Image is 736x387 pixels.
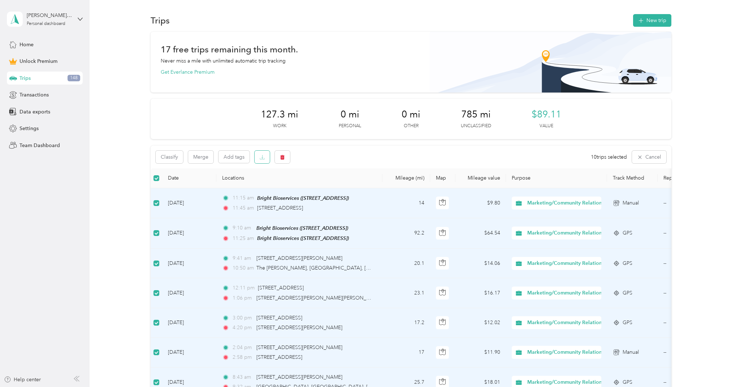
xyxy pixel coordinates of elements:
[256,265,416,271] span: The [PERSON_NAME], [GEOGRAPHIC_DATA], [GEOGRAPHIC_DATA]
[461,123,491,129] p: Unclassified
[256,225,348,231] span: Bright Bioservices ([STREET_ADDRESS])
[527,229,604,237] span: Marketing/Community Relations
[162,249,216,278] td: [DATE]
[233,224,253,232] span: 9:10 am
[27,22,65,26] div: Personal dashboard
[156,151,183,163] button: Classify
[218,151,250,163] button: Add tags
[162,168,216,188] th: Date
[162,188,216,218] td: [DATE]
[658,278,723,308] td: --
[527,378,604,386] span: Marketing/Community Relations
[527,259,604,267] span: Marketing/Community Relations
[162,278,216,308] td: [DATE]
[257,235,349,241] span: Bright Bioservices ([STREET_ADDRESS])
[256,344,342,351] span: [STREET_ADDRESS][PERSON_NAME]
[339,123,361,129] p: Personal
[455,249,506,278] td: $14.06
[623,289,632,297] span: GPS
[233,373,253,381] span: 8:43 am
[20,74,31,82] span: Trips
[233,264,253,272] span: 10:50 am
[658,168,723,188] th: Report
[20,57,57,65] span: Unlock Premium
[20,108,50,116] span: Data exports
[68,75,80,81] span: 148
[161,57,286,65] p: Never miss a mile with unlimited automatic trip tracking
[696,347,736,387] iframe: Everlance-gr Chat Button Frame
[527,319,604,327] span: Marketing/Community Relations
[233,284,255,292] span: 12:11 pm
[382,338,430,367] td: 17
[455,168,506,188] th: Mileage value
[162,218,216,249] td: [DATE]
[382,308,430,338] td: 17.2
[591,153,627,161] span: 10 trips selected
[233,344,253,352] span: 2:04 pm
[188,151,213,163] button: Merge
[632,151,666,163] button: Cancel
[233,294,253,302] span: 1:06 pm
[527,199,604,207] span: Marketing/Community Relations
[233,254,253,262] span: 9:41 am
[261,109,298,120] span: 127.3 mi
[623,199,639,207] span: Manual
[382,278,430,308] td: 23.1
[527,348,604,356] span: Marketing/Community Relations
[162,308,216,338] td: [DATE]
[256,354,302,360] span: [STREET_ADDRESS]
[455,188,506,218] td: $9.80
[382,188,430,218] td: 14
[20,91,49,99] span: Transactions
[233,314,253,322] span: 3:00 pm
[257,205,303,211] span: [STREET_ADDRESS]
[256,374,342,380] span: [STREET_ADDRESS][PERSON_NAME]
[658,338,723,367] td: --
[455,278,506,308] td: $16.17
[233,353,253,361] span: 2:58 pm
[382,249,430,278] td: 20.1
[233,204,254,212] span: 11:45 am
[216,168,382,188] th: Locations
[623,259,632,267] span: GPS
[430,168,455,188] th: Map
[233,194,254,202] span: 11:15 am
[151,17,170,24] h1: Trips
[506,168,607,188] th: Purpose
[257,195,349,201] span: Bright Bioservices ([STREET_ADDRESS])
[455,218,506,249] td: $64.54
[430,32,671,93] img: Banner
[256,324,342,331] span: [STREET_ADDRESS][PERSON_NAME]
[382,218,430,249] td: 92.2
[256,295,382,301] span: [STREET_ADDRESS][PERSON_NAME][PERSON_NAME]
[658,218,723,249] td: --
[4,376,41,383] button: Help center
[658,249,723,278] td: --
[607,168,658,188] th: Track Method
[527,289,604,297] span: Marketing/Community Relations
[27,12,72,19] div: [PERSON_NAME][EMAIL_ADDRESS][DOMAIN_NAME]
[233,324,253,332] span: 4:20 pm
[20,41,34,48] span: Home
[20,142,60,149] span: Team Dashboard
[658,308,723,338] td: --
[258,285,304,291] span: [STREET_ADDRESS]
[532,109,561,120] span: $89.11
[461,109,491,120] span: 785 mi
[273,123,286,129] p: Work
[256,315,302,321] span: [STREET_ADDRESS]
[233,235,254,242] span: 11:25 am
[623,348,639,356] span: Manual
[256,255,342,261] span: [STREET_ADDRESS][PERSON_NAME]
[20,125,39,132] span: Settings
[623,378,632,386] span: GPS
[402,109,420,120] span: 0 mi
[382,168,430,188] th: Mileage (mi)
[540,123,553,129] p: Value
[623,229,632,237] span: GPS
[623,319,632,327] span: GPS
[633,14,671,27] button: New trip
[162,338,216,367] td: [DATE]
[161,46,298,53] h1: 17 free trips remaining this month.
